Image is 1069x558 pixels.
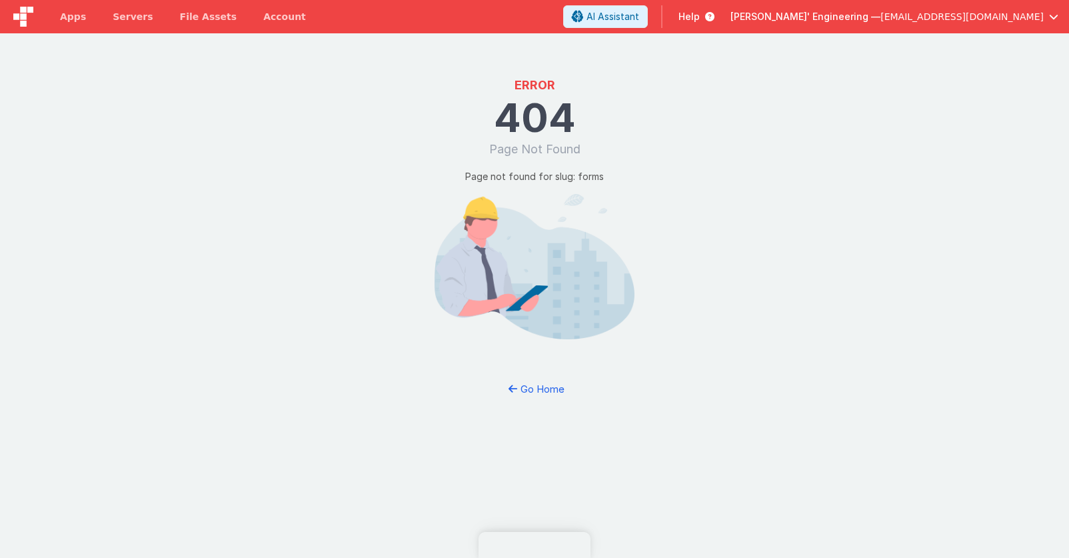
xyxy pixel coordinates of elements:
p: Page not found for slug: forms [465,169,604,183]
span: [EMAIL_ADDRESS][DOMAIN_NAME] [880,10,1044,23]
button: Go Home [496,377,574,401]
h1: 404 [494,97,576,137]
span: Apps [60,10,86,23]
span: AI Assistant [586,10,639,23]
h1: ERROR [515,76,555,95]
span: Help [678,10,700,23]
span: Servers [113,10,153,23]
span: [PERSON_NAME]' Engineering — [730,10,880,23]
h1: Page Not Found [489,140,580,159]
button: AI Assistant [563,5,648,28]
span: File Assets [180,10,237,23]
button: [PERSON_NAME]' Engineering — [EMAIL_ADDRESS][DOMAIN_NAME] [730,10,1058,23]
